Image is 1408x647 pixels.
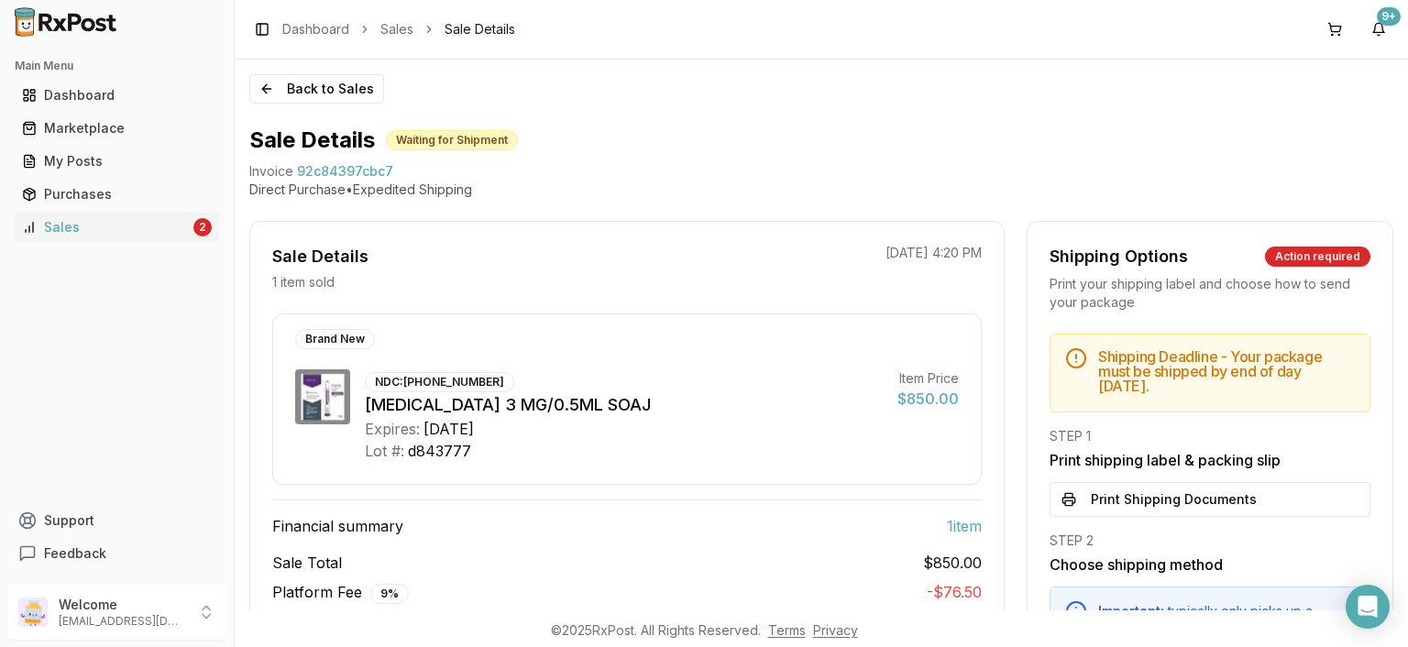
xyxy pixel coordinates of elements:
[249,162,293,181] div: Invoice
[1050,532,1370,550] div: STEP 2
[272,244,368,269] div: Sale Details
[927,583,982,601] span: - $76.50
[1050,427,1370,445] div: STEP 1
[7,537,226,570] button: Feedback
[7,114,226,143] button: Marketplace
[22,218,190,236] div: Sales
[272,552,342,574] span: Sale Total
[297,162,393,181] span: 92c84397cbc7
[365,418,420,440] div: Expires:
[282,20,515,38] nav: breadcrumb
[22,86,212,104] div: Dashboard
[22,119,212,137] div: Marketplace
[365,440,404,462] div: Lot #:
[249,181,1393,199] p: Direct Purchase • Expedited Shipping
[1050,244,1188,269] div: Shipping Options
[1377,7,1401,26] div: 9+
[1098,349,1355,393] h5: Shipping Deadline - Your package must be shipped by end of day [DATE] .
[193,218,212,236] div: 2
[15,79,219,112] a: Dashboard
[1050,449,1370,471] h3: Print shipping label & packing slip
[272,273,335,291] p: 1 item sold
[370,584,409,604] div: 9 %
[249,74,384,104] button: Back to Sales
[386,130,518,150] div: Waiting for Shipment
[768,622,806,638] a: Terms
[22,152,212,170] div: My Posts
[15,145,219,178] a: My Posts
[445,20,515,38] span: Sale Details
[15,178,219,211] a: Purchases
[1346,585,1390,629] div: Open Intercom Messenger
[1050,275,1370,312] div: Print your shipping label and choose how to send your package
[249,126,375,155] h1: Sale Details
[295,369,350,424] img: Trulicity 3 MG/0.5ML SOAJ
[1098,603,1164,619] span: Important:
[18,598,48,627] img: User avatar
[7,504,226,537] button: Support
[15,211,219,244] a: Sales2
[380,20,413,38] a: Sales
[1265,247,1370,267] div: Action required
[295,329,375,349] div: Brand New
[7,213,226,242] button: Sales2
[813,622,858,638] a: Privacy
[7,81,226,110] button: Dashboard
[885,244,982,262] p: [DATE] 4:20 PM
[22,185,212,203] div: Purchases
[272,515,403,537] span: Financial summary
[15,112,219,145] a: Marketplace
[272,581,409,604] span: Platform Fee
[15,59,219,73] h2: Main Menu
[1050,554,1370,576] h3: Choose shipping method
[44,544,106,563] span: Feedback
[897,369,959,388] div: Item Price
[365,372,514,392] div: NDC: [PHONE_NUMBER]
[365,392,883,418] div: [MEDICAL_DATA] 3 MG/0.5ML SOAJ
[7,7,125,37] img: RxPost Logo
[1364,15,1393,44] button: 9+
[7,180,226,209] button: Purchases
[7,147,226,176] button: My Posts
[408,440,471,462] div: d843777
[423,418,474,440] div: [DATE]
[282,20,349,38] a: Dashboard
[59,596,186,614] p: Welcome
[897,388,959,410] div: $850.00
[923,552,982,574] span: $850.00
[1050,482,1370,517] button: Print Shipping Documents
[947,515,982,537] span: 1 item
[59,614,186,629] p: [EMAIL_ADDRESS][DOMAIN_NAME]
